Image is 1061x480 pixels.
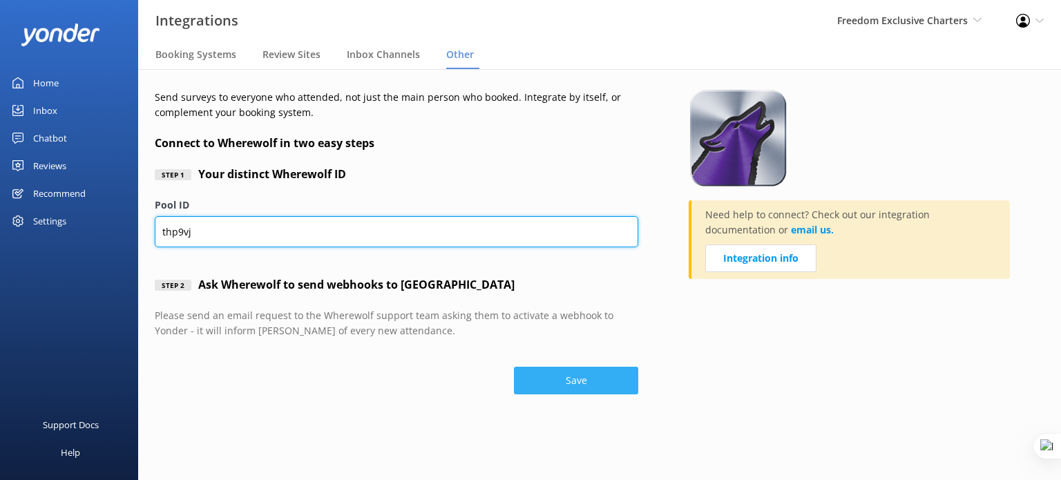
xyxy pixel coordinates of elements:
[155,280,191,291] div: Step 2
[33,97,57,124] div: Inbox
[705,244,816,272] a: Integration info
[791,223,834,236] a: email us.
[689,90,788,186] img: wherewolf.png
[155,169,191,180] div: Step 1
[155,308,638,339] p: Please send an email request to the Wherewolf support team asking them to activate a webhook to Y...
[155,135,654,153] h4: Connect to Wherewolf in two easy steps
[155,48,236,61] span: Booking Systems
[21,23,100,46] img: yonder-white-logo.png
[155,198,638,213] label: Pool ID
[33,69,59,97] div: Home
[198,166,346,184] h4: Your distinct Wherewolf ID
[446,48,474,61] span: Other
[155,10,238,32] h3: Integrations
[155,216,638,247] input: API Key
[43,411,99,439] div: Support Docs
[33,180,86,207] div: Recommend
[61,439,80,466] div: Help
[837,14,968,27] span: Freedom Exclusive Charters
[198,276,515,294] h4: Ask Wherewolf to send webhooks to [GEOGRAPHIC_DATA]
[33,124,67,152] div: Chatbot
[33,152,66,180] div: Reviews
[33,207,66,235] div: Settings
[155,90,654,121] p: Send surveys to everyone who attended, not just the main person who booked. Integrate by itself, ...
[705,207,996,244] p: Need help to connect? Check out our integration documentation or
[514,367,638,394] button: Save
[262,48,321,61] span: Review Sites
[347,48,420,61] span: Inbox Channels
